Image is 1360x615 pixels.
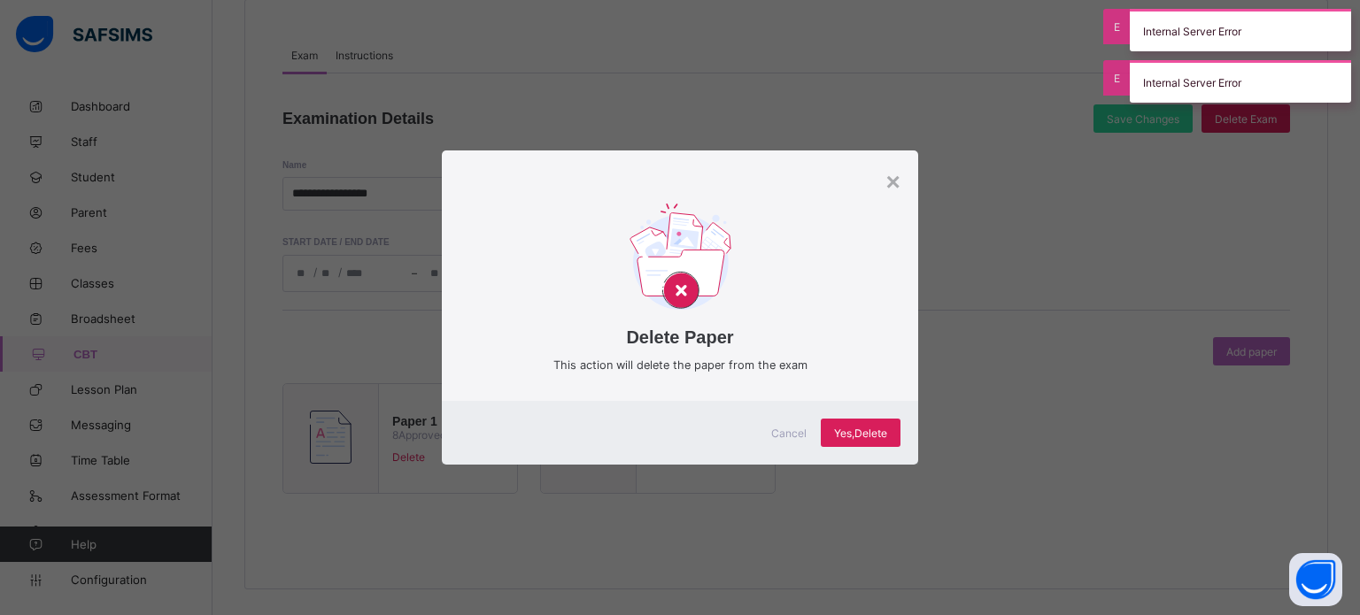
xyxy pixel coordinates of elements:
[1130,60,1351,103] div: Internal Server Error
[468,357,892,374] span: This action will delete the paper from the exam
[630,204,731,316] img: delet-svg.b138e77a2260f71d828f879c6b9dcb76.svg
[1289,553,1342,606] button: Open asap
[771,427,807,440] span: Cancel
[1130,9,1351,51] div: Internal Server Error
[885,168,900,196] div: ×
[834,427,887,440] span: Yes, Delete
[468,327,892,348] span: Delete Paper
